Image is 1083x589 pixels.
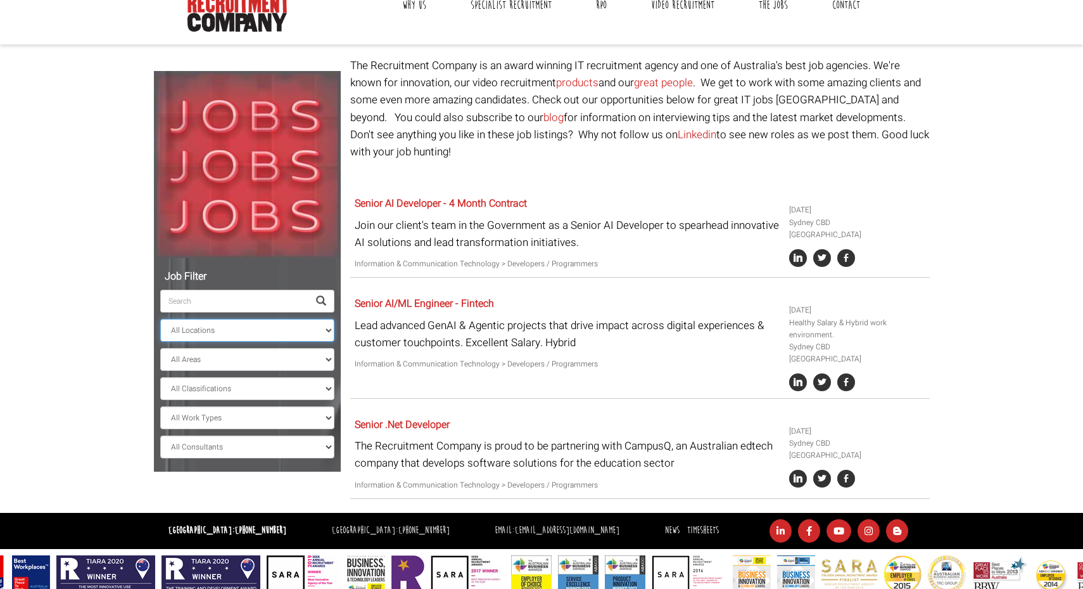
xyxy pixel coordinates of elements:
[789,341,925,365] li: Sydney CBD [GEOGRAPHIC_DATA]
[355,296,494,311] a: Senior AI/ML Engineer - Fintech
[665,524,680,536] a: News
[678,127,716,143] a: Linkedin
[515,524,619,536] a: [EMAIL_ADDRESS][DOMAIN_NAME]
[154,71,341,258] img: Jobs, Jobs, Jobs
[168,524,286,536] strong: [GEOGRAPHIC_DATA]:
[160,290,308,313] input: Search
[355,358,780,370] p: Information & Communication Technology > Developers / Programmers
[789,204,925,216] li: [DATE]
[789,437,925,462] li: Sydney CBD [GEOGRAPHIC_DATA]
[355,217,780,251] p: Join our client's team in the Government as a Senior AI Developer to spearhead innovative AI solu...
[543,110,564,126] a: blog
[556,75,598,91] a: products
[634,75,693,91] a: great people
[491,522,623,540] li: Email:
[789,425,925,437] li: [DATE]
[355,479,780,491] p: Information & Communication Technology > Developers / Programmers
[160,271,334,283] h5: Job Filter
[355,317,780,351] p: Lead advanced GenAI & Agentic projects that drive impact across digital experiences & customer to...
[789,217,925,241] li: Sydney CBD [GEOGRAPHIC_DATA]
[355,258,780,270] p: Information & Communication Technology > Developers / Programmers
[329,522,453,540] li: [GEOGRAPHIC_DATA]:
[235,524,286,536] a: [PHONE_NUMBER]
[789,304,925,316] li: [DATE]
[350,57,930,160] p: The Recruitment Company is an award winning IT recruitment agency and one of Australia's best job...
[355,417,450,432] a: Senior .Net Developer
[355,196,527,211] a: Senior AI Developer - 4 Month Contract
[398,524,450,536] a: [PHONE_NUMBER]
[687,524,719,536] a: Timesheets
[789,317,925,341] li: Healthy Salary & Hybrid work environment.
[355,437,780,472] p: The Recruitment Company is proud to be partnering with CampusQ, an Australian edtech company that...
